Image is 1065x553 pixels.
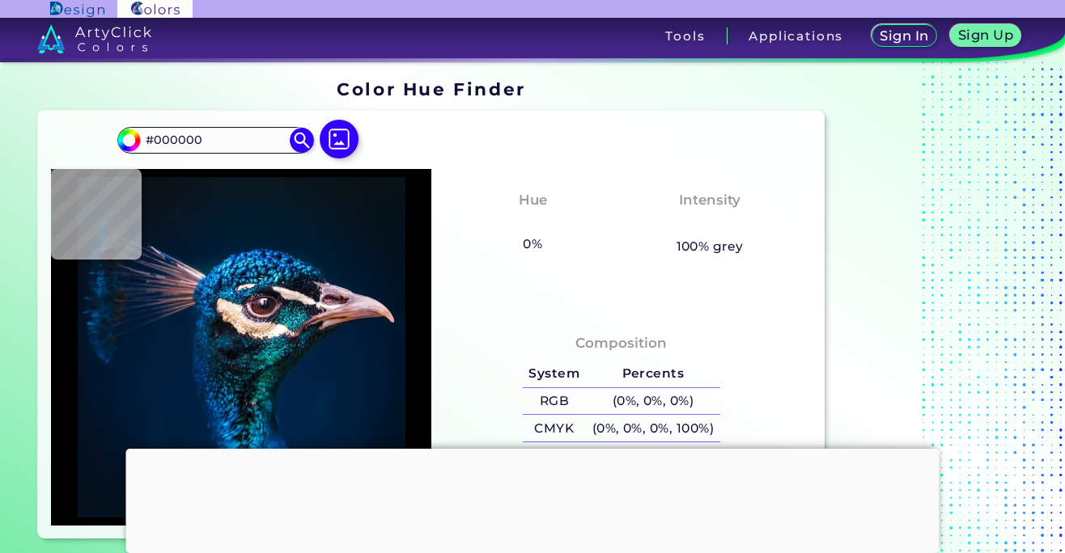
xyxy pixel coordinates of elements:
[677,236,744,257] h5: 100% grey
[523,361,586,387] h5: System
[749,30,843,42] h3: Applications
[320,120,359,158] img: icon picture
[949,24,1023,48] a: Sign Up
[519,188,547,212] h4: Hue
[831,73,1033,545] iframe: Advertisement
[50,2,104,17] img: ArtyClick Design logo
[586,415,720,441] h5: (0%, 0%, 0%, 100%)
[586,388,720,415] h5: (0%, 0%, 0%)
[506,214,560,234] h3: None
[870,24,939,48] a: Sign In
[59,177,423,517] img: img_pavlin.jpg
[517,234,549,255] h5: 0%
[957,28,1015,42] h5: Sign Up
[523,388,586,415] h5: RGB
[337,77,525,101] h1: Color Hue Finder
[586,361,720,387] h5: Percents
[879,29,930,43] h5: Sign In
[665,30,705,42] h3: Tools
[126,449,940,549] iframe: Advertisement
[679,188,740,212] h4: Intensity
[37,24,151,53] img: logo_artyclick_colors_white.svg
[290,128,314,152] img: icon search
[683,214,737,234] h3: None
[523,415,586,441] h5: CMYK
[575,331,667,355] h4: Composition
[140,129,291,151] input: type color..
